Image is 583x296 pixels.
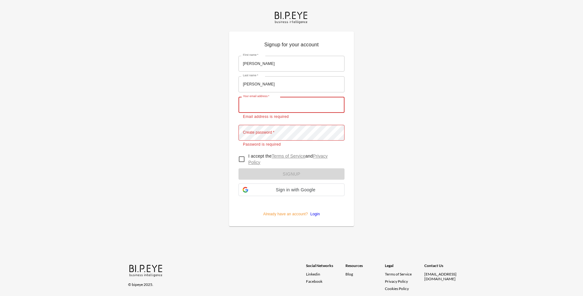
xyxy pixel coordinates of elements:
[272,154,305,159] a: Terms of Service
[248,153,339,165] p: I accept the and
[385,263,424,272] div: Legal
[243,53,258,57] label: First name
[251,187,340,192] span: Sign in with Google
[243,73,258,78] label: Last name
[385,286,409,291] a: Cookies Policy
[306,272,320,276] span: Linkedin
[385,279,408,284] a: Privacy Policy
[274,10,309,24] img: bipeye-logo
[306,279,322,284] span: Facebook
[248,154,328,165] a: Privacy Policy
[128,263,164,277] img: bipeye-logo
[243,142,340,148] p: Password is required
[306,263,345,272] div: Social Networks
[243,94,269,98] label: Your email address
[238,183,344,196] div: Sign in with Google
[306,272,345,276] a: Linkedin
[424,263,464,272] div: Contact Us
[243,114,340,120] p: Email address is required
[306,279,345,284] a: Facebook
[424,272,464,281] div: [EMAIL_ADDRESS][DOMAIN_NAME]
[345,263,385,272] div: Resources
[345,272,353,276] a: Blog
[238,41,344,51] p: Signup for your account
[128,278,297,287] div: © bipeye 2025.
[385,272,422,276] a: Terms of Service
[308,212,320,216] a: Login
[238,201,344,217] p: Already have an account?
